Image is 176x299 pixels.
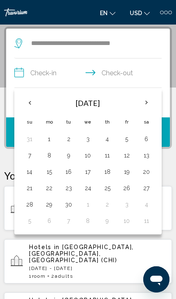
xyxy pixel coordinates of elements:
[24,166,35,178] button: Day 14
[40,93,137,113] th: [DATE]
[102,182,113,194] button: Day 25
[24,182,35,194] button: Day 21
[83,182,93,194] button: Day 24
[122,166,132,178] button: Day 19
[122,182,132,194] button: Day 26
[14,58,162,88] button: Check in and out dates
[102,133,113,145] button: Day 4
[141,166,152,178] button: Day 20
[44,199,54,210] button: Day 29
[44,166,54,178] button: Day 15
[141,182,152,194] button: Day 27
[4,169,172,182] p: Your Recent Searches
[102,150,113,161] button: Day 11
[24,150,35,161] button: Day 7
[122,215,132,227] button: Day 10
[126,7,154,19] button: Change currency
[63,199,74,210] button: Day 30
[4,239,172,284] button: Hotels in [GEOGRAPHIC_DATA], [GEOGRAPHIC_DATA], [GEOGRAPHIC_DATA] (CHI)[DATE] - [DATE]1Room2Adults
[138,93,156,112] button: Next month
[83,199,93,210] button: Day 1
[122,150,132,161] button: Day 12
[83,150,93,161] button: Day 10
[63,182,74,194] button: Day 23
[83,166,93,178] button: Day 17
[24,199,35,210] button: Day 28
[130,10,142,16] span: USD
[63,215,74,227] button: Day 7
[141,150,152,161] button: Day 13
[141,199,152,210] button: Day 4
[141,133,152,145] button: Day 6
[29,244,60,250] span: Hotels in
[6,117,170,147] button: Search
[63,150,74,161] button: Day 9
[102,199,113,210] button: Day 2
[63,133,74,145] button: Day 2
[6,88,170,117] button: Travelers: 2 adults, 0 children
[100,10,108,16] span: en
[4,8,84,16] a: Travorium
[44,182,54,194] button: Day 22
[55,273,73,279] span: Adults
[29,265,165,271] p: [DATE] - [DATE]
[63,166,74,178] button: Day 16
[32,273,46,279] span: Room
[122,133,132,145] button: Day 5
[44,150,54,161] button: Day 8
[102,166,113,178] button: Day 18
[24,133,35,145] button: Day 31
[6,29,170,147] div: Search widget
[51,273,73,279] span: 2
[122,199,132,210] button: Day 3
[83,133,93,145] button: Day 3
[102,215,113,227] button: Day 9
[83,215,93,227] button: Day 8
[143,266,169,292] iframe: Кнопка для запуску вікна повідомлень
[29,244,134,263] span: [GEOGRAPHIC_DATA], [GEOGRAPHIC_DATA], [GEOGRAPHIC_DATA] (CHI)
[20,93,38,112] button: Previous month
[141,215,152,227] button: Day 11
[29,273,45,279] span: 1
[44,133,54,145] button: Day 1
[4,186,172,231] button: Hotels in [GEOGRAPHIC_DATA], [GEOGRAPHIC_DATA], [GEOGRAPHIC_DATA] (LAS)[DATE] - [DATE]1Room2Adults
[96,7,120,19] button: Change language
[24,215,35,227] button: Day 5
[44,215,54,227] button: Day 6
